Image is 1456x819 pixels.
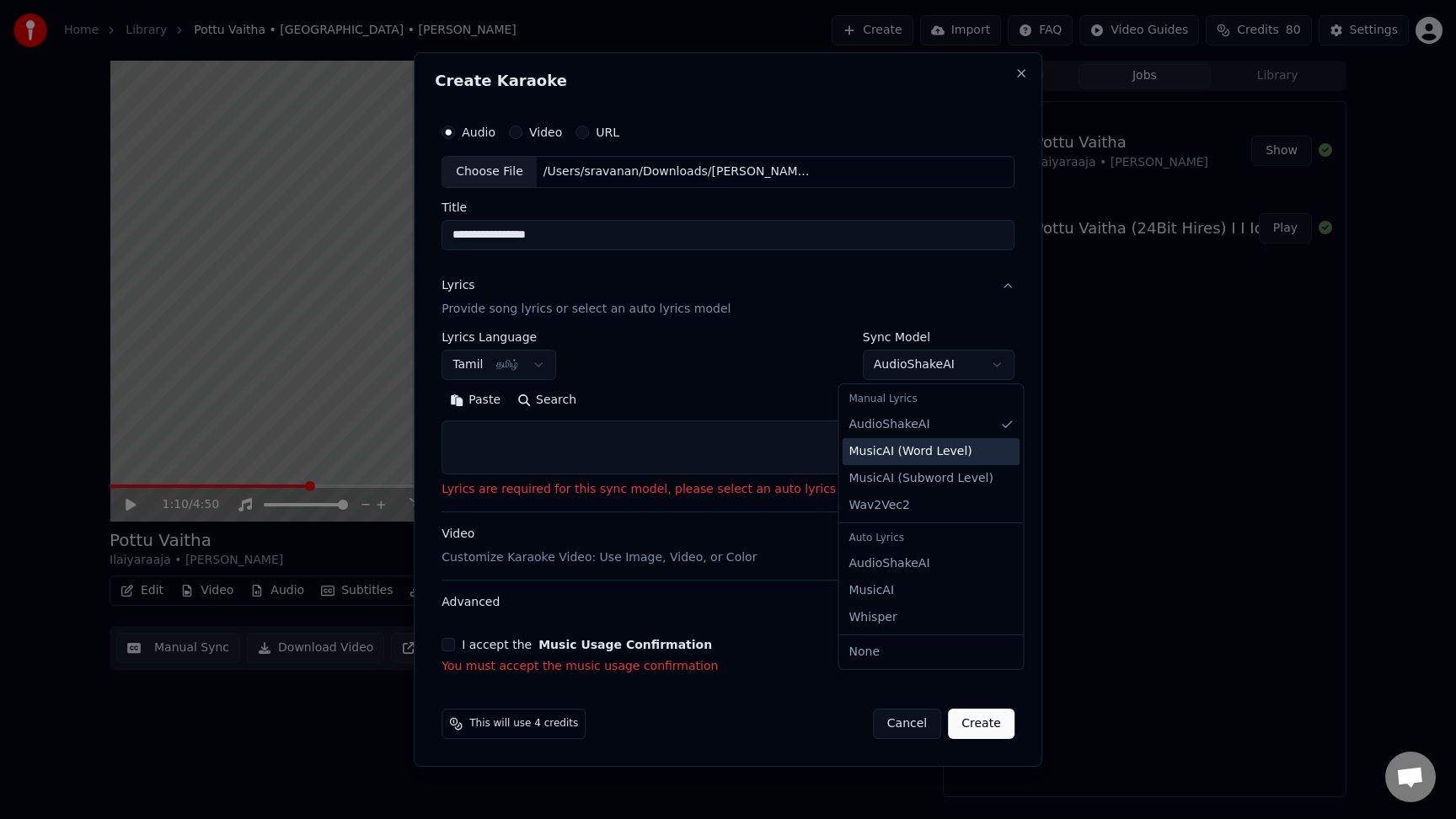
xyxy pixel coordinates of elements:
[849,609,897,626] span: Whisper
[849,443,972,460] span: MusicAI ( Word Level )
[849,644,881,661] span: None
[849,555,930,572] span: AudioShakeAI
[843,388,1020,411] div: Manual Lyrics
[849,582,895,599] span: MusicAI
[849,470,993,487] span: MusicAI ( Subword Level )
[843,527,1020,550] div: Auto Lyrics
[849,497,910,514] span: Wav2Vec2
[849,416,930,433] span: AudioShakeAI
